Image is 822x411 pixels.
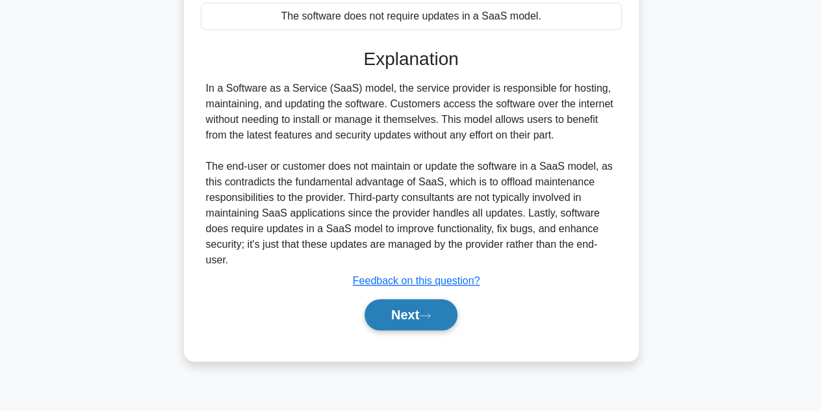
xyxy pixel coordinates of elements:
button: Next [365,299,457,330]
h3: Explanation [209,48,614,70]
a: Feedback on this question? [353,275,480,286]
div: In a Software as a Service (SaaS) model, the service provider is responsible for hosting, maintai... [206,81,617,268]
div: The software does not require updates in a SaaS model. [201,3,622,30]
